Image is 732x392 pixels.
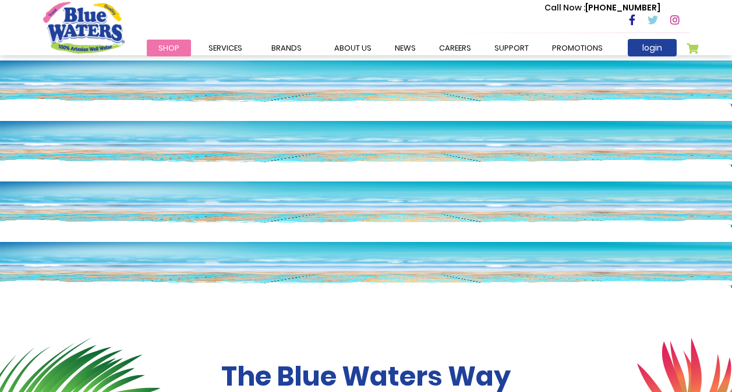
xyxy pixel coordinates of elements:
[544,2,585,13] span: Call Now :
[544,2,660,14] p: [PHONE_NUMBER]
[483,40,540,56] a: support
[628,39,677,56] a: login
[158,42,179,54] span: Shop
[208,42,242,54] span: Services
[43,2,125,53] a: store logo
[540,40,614,56] a: Promotions
[427,40,483,56] a: careers
[323,40,383,56] a: about us
[271,42,302,54] span: Brands
[383,40,427,56] a: News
